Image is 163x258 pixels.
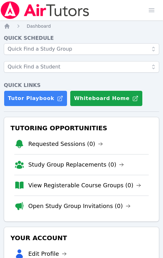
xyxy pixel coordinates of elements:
a: Dashboard [27,23,51,29]
a: Study Group Replacements (0) [28,160,124,169]
h3: Tutoring Opportunities [9,122,154,134]
input: Quick Find a Study Group [4,43,159,55]
span: Dashboard [27,24,51,29]
button: Whiteboard Home [70,90,143,106]
input: Quick Find a Student [4,61,159,73]
h3: Your Account [9,232,154,244]
a: Requested Sessions (0) [28,140,103,148]
h4: Quick Links [4,82,159,89]
h4: Quick Schedule [4,34,159,42]
a: View Registerable Course Groups (0) [28,181,141,190]
a: Open Study Group Invitations (0) [28,202,131,211]
nav: Breadcrumb [4,23,159,29]
a: Tutor Playbook [4,90,67,106]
